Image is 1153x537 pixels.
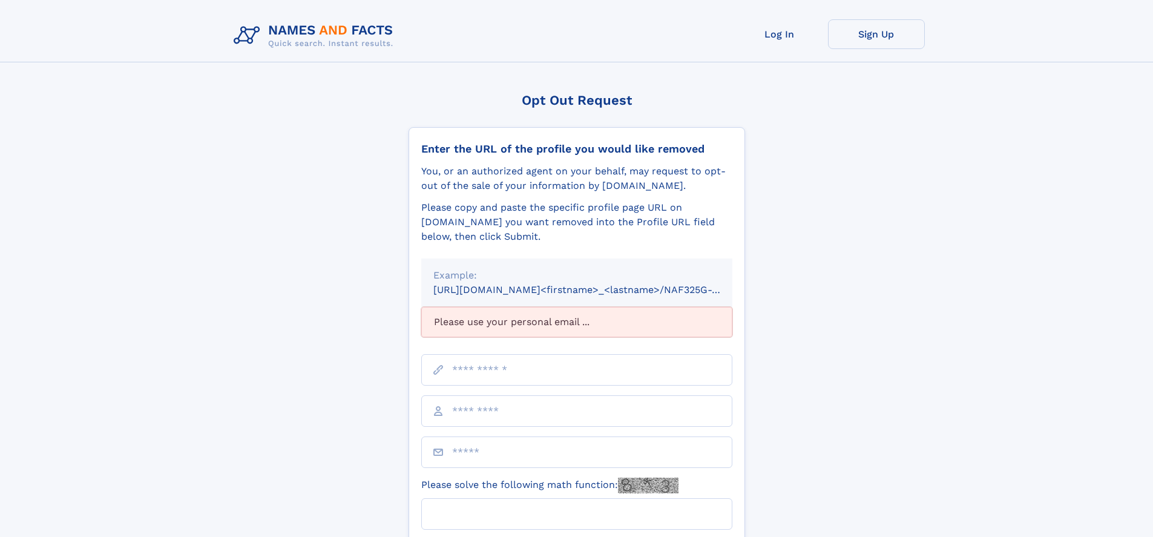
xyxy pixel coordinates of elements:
div: Example: [433,268,720,283]
div: Please use your personal email ... [421,307,732,337]
a: Log In [731,19,828,49]
div: Opt Out Request [409,93,745,108]
div: Please copy and paste the specific profile page URL on [DOMAIN_NAME] you want removed into the Pr... [421,200,732,244]
small: [URL][DOMAIN_NAME]<firstname>_<lastname>/NAF325G-xxxxxxxx [433,284,755,295]
div: You, or an authorized agent on your behalf, may request to opt-out of the sale of your informatio... [421,164,732,193]
a: Sign Up [828,19,925,49]
div: Enter the URL of the profile you would like removed [421,142,732,156]
img: Logo Names and Facts [229,19,403,52]
label: Please solve the following math function: [421,478,678,493]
